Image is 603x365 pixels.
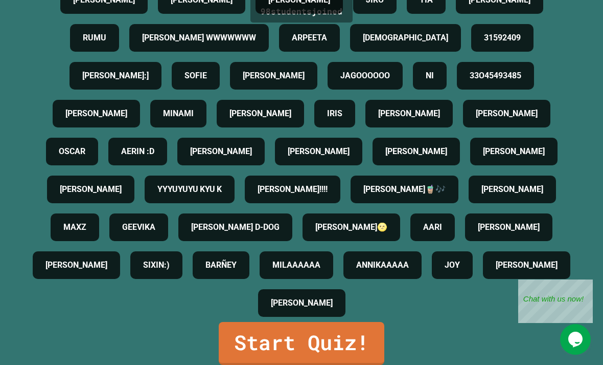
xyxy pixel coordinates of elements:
h4: AARI [423,221,442,233]
h4: [PERSON_NAME] [476,108,538,120]
h4: [PERSON_NAME]!!!! [258,183,328,196]
h4: SOFIE [184,70,207,82]
h4: IRIS [327,108,342,120]
h4: [PERSON_NAME]:] [82,70,149,82]
h4: SIXIN:) [143,259,170,271]
h4: OSCAR [59,145,85,158]
h4: [PERSON_NAME] [229,108,291,120]
h4: AERIN :D [121,145,154,158]
h4: BARÑEY [205,259,237,271]
h4: [PERSON_NAME] [378,108,440,120]
h4: [PERSON_NAME] D-DOG [191,221,280,233]
h4: NI [426,70,434,82]
h4: MAXZ [63,221,86,233]
h4: 33O45493485 [470,70,521,82]
h4: [DEMOGRAPHIC_DATA] [363,32,448,44]
a: Start Quiz! [219,322,384,365]
h4: MINAMI [163,108,194,120]
h4: [PERSON_NAME] [190,145,252,158]
h4: YYYUYUYU KYU K [157,183,222,196]
h4: [PERSON_NAME] [478,221,540,233]
h4: [PERSON_NAME] [271,297,333,309]
iframe: chat widget [560,324,593,355]
h4: [PERSON_NAME]🌝 [315,221,387,233]
h4: [PERSON_NAME] [65,108,127,120]
h4: JOY [445,259,460,271]
h4: JAGOOOOOO [340,70,390,82]
h4: ARPEETA [292,32,327,44]
h4: [PERSON_NAME] WWWWWWW [142,32,256,44]
h4: ANNIKAAAAA [356,259,409,271]
h4: [PERSON_NAME] [60,183,122,196]
h4: [PERSON_NAME] [496,259,558,271]
h4: RUMU [83,32,106,44]
h4: MILAAAAAA [272,259,320,271]
h4: [PERSON_NAME]🧋🎶 [363,183,446,196]
h4: [PERSON_NAME] [288,145,350,158]
h4: [PERSON_NAME] [385,145,447,158]
h4: [PERSON_NAME] [45,259,107,271]
h4: [PERSON_NAME] [243,70,305,82]
h4: 31592409 [484,32,521,44]
iframe: chat widget [518,280,593,323]
h4: [PERSON_NAME] [481,183,543,196]
h4: GEEVIKA [122,221,155,233]
h4: [PERSON_NAME] [483,145,545,158]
